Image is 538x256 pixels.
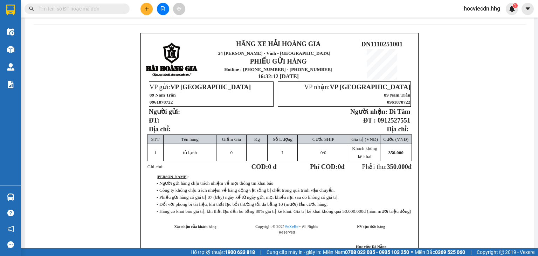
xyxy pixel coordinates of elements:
[7,241,14,248] span: message
[157,188,334,193] span: - Công ty không chịu trách nhiệm về hàng động vật sống bị chết trong quá trình vận chuyển.
[225,249,255,255] strong: 1900 633 818
[351,137,378,142] span: Giá trị (VNĐ)
[39,5,121,13] input: Tìm tên, số ĐT hoặc mã đơn
[157,195,339,200] span: - Phiếu gửi hàng có giá trị 07 (bảy) ngày kể từ ngày gửi, mọi khiếu nại sau đó không có giá trị.
[7,28,14,35] img: warehouse-icon
[157,175,188,179] span: :
[251,163,277,170] strong: COD:
[345,249,409,255] strong: 0708 023 035 - 0935 103 250
[224,67,332,72] strong: Hotline : [PHONE_NUMBER] - [PHONE_NUMBER]
[255,224,318,235] span: Copyright © 2021 – All Rights Reserved
[362,163,412,170] span: Phải thu:
[389,108,410,115] span: Dì Tâm
[268,163,276,170] span: 0 đ
[157,175,187,179] strong: [PERSON_NAME]
[320,150,326,155] span: /0
[7,193,14,201] img: warehouse-icon
[384,92,410,98] span: 89 Nam Trân
[254,137,260,142] span: Kg
[150,83,251,91] span: VP gửi:
[273,137,292,142] span: Số Lượng
[7,81,14,88] img: solution-icon
[157,3,169,15] button: file-add
[411,251,413,254] span: ⚪️
[7,63,14,71] img: warehouse-icon
[330,83,410,91] span: VP [GEOGRAPHIC_DATA]
[522,3,534,15] button: caret-down
[352,146,377,159] span: Khách không kê khai
[458,4,506,13] span: hocviecdn.hhg
[514,3,516,8] span: 1
[191,248,255,256] span: Hỗ trợ kỹ thuật:
[154,150,157,155] span: 1
[356,245,386,249] span: Học việc Đà Nẵng
[338,163,341,170] span: 0
[150,92,176,98] span: 89 Nam Trân
[415,248,465,256] span: Miền Bắc
[320,150,323,155] span: 0
[218,51,331,56] span: 24 [PERSON_NAME] - Vinh - [GEOGRAPHIC_DATA]
[285,224,298,229] a: VeXeRe
[312,137,334,142] span: Cước SHIP
[387,125,408,133] strong: Địa chỉ:
[513,3,518,8] sup: 1
[222,137,241,142] span: Giảm Giá
[140,3,153,15] button: plus
[361,40,402,48] span: DN1110251001
[157,180,273,186] span: - Người gửi hàng chịu trách nhiệm về mọi thông tin khai báo
[304,83,410,91] span: VP nhận:
[387,99,411,105] span: 0961878722
[149,108,180,115] strong: Người gửi:
[260,248,261,256] span: |
[281,150,284,155] span: 1
[363,117,376,124] strong: ĐT :
[267,248,321,256] span: Cung cấp máy in - giấy in:
[470,248,471,256] span: |
[383,137,408,142] span: Cước (VNĐ)
[170,83,251,91] span: VP [GEOGRAPHIC_DATA]
[144,6,149,11] span: plus
[6,5,15,15] img: logo-vxr
[525,6,531,12] span: caret-down
[174,225,216,229] strong: Xác nhận của khách hàng
[236,40,320,47] strong: HÃNG XE HẢI HOÀNG GIA
[149,125,171,133] span: Địa chỉ:
[250,58,307,65] strong: PHIẾU GỬI HÀNG
[147,164,164,169] span: Ghi chú:
[408,163,412,170] span: đ
[7,46,14,53] img: warehouse-icon
[230,150,233,155] span: 0
[29,6,34,11] span: search
[7,225,14,232] span: notification
[357,225,385,229] strong: NV tạo đơn hàng
[157,202,327,207] span: - Đối với phong bì tài liệu, khi thất lạc bồi thường tối đa bằng 10 (mười) lần cước hàng.
[509,6,515,12] img: icon-new-feature
[157,209,411,214] span: - Hàng có khai báo giá trị, khi thất lạc đền bù bằng 80% giá trị kê khai. Giá trị kê khai không q...
[350,108,387,115] strong: Người nhận:
[183,150,197,155] span: tủ lạnh
[323,248,409,256] span: Miền Nam
[173,3,185,15] button: aim
[149,117,160,124] strong: ĐT:
[177,6,181,11] span: aim
[181,137,199,142] span: Tên hàng
[7,210,14,216] span: question-circle
[146,42,198,77] img: logo
[310,163,345,170] strong: Phí COD: đ
[160,6,165,11] span: file-add
[387,163,408,170] span: 350.000
[435,249,465,255] strong: 0369 525 060
[499,250,504,255] span: copyright
[258,73,299,79] span: 16:32:12 [DATE]
[388,150,403,155] span: 350.000
[151,137,160,142] span: STT
[150,99,173,105] span: 0961878722
[378,117,410,124] span: 0912527551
